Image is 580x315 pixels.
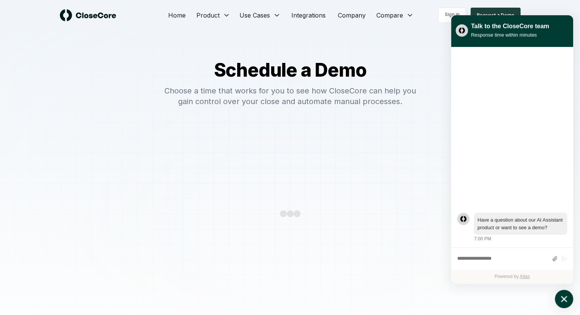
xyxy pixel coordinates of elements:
button: Use Cases [235,8,285,23]
span: Product [196,11,220,20]
button: Compare [372,8,418,23]
a: Integrations [285,8,332,23]
div: atlas-message-text [477,216,564,231]
div: Powered by [451,270,573,284]
img: yblje5SQxOoZuw2TcITt_icon.png [456,24,468,37]
div: atlas-message-author-avatar [457,213,469,225]
div: atlas-composer [457,252,567,266]
div: atlas-message [457,213,567,242]
div: Thursday, August 21, 7:00 PM [474,213,567,242]
div: atlas-ticket [451,47,573,284]
div: atlas-window [451,15,573,284]
button: Request a Demo [471,8,521,23]
div: Talk to the CloseCore team [471,22,549,31]
img: logo [60,9,116,21]
a: Home [162,8,192,23]
span: Use Cases [239,11,270,20]
p: Choose a time that works for you to see how CloseCore can help you gain control over your close a... [156,85,424,107]
a: Sign in [438,8,466,23]
a: Atlas [520,274,530,279]
button: Product [192,8,235,23]
div: atlas-message-bubble [474,213,567,235]
button: atlas-launcher [555,290,573,308]
button: Attach files by clicking or dropping files here [552,256,558,262]
span: Compare [376,11,403,20]
div: 7:00 PM [474,235,491,242]
h1: Schedule a Demo [156,61,424,79]
div: Response time within minutes [471,31,549,39]
a: Company [332,8,372,23]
